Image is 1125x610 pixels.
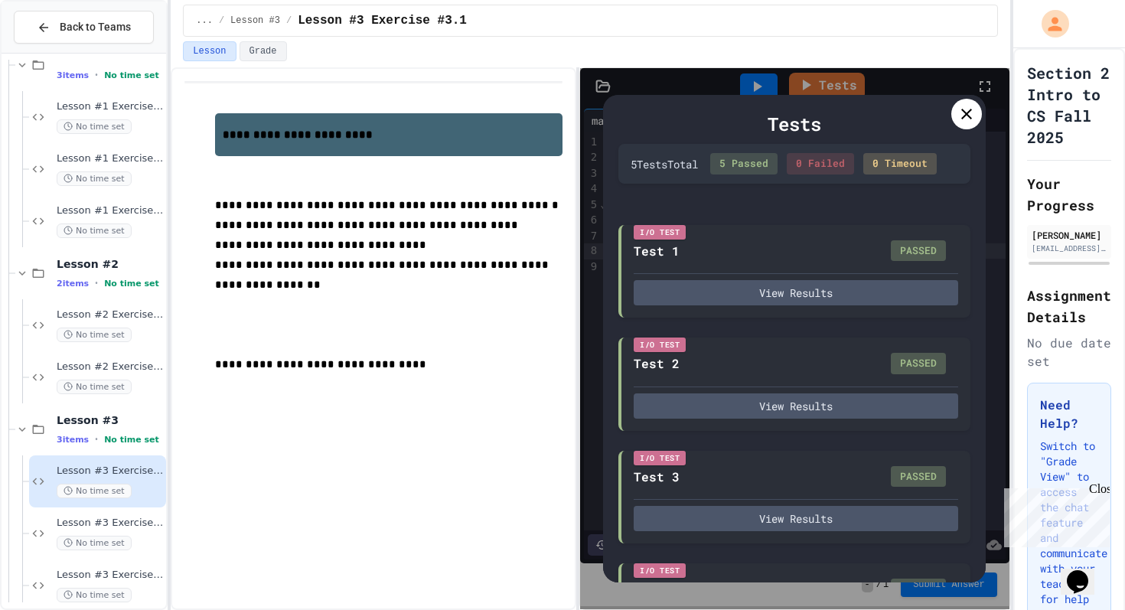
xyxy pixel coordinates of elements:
[57,517,163,530] span: Lesson #3 Exercise #3.2
[891,466,946,488] div: PASSED
[57,465,163,478] span: Lesson #3 Exercise #3.1
[57,536,132,550] span: No time set
[57,380,132,394] span: No time set
[57,588,132,602] span: No time set
[95,277,98,289] span: •
[95,69,98,81] span: •
[60,19,131,35] span: Back to Teams
[57,204,163,217] span: Lesson #1 Exercise #1.3
[57,413,163,427] span: Lesson #3
[57,328,132,342] span: No time set
[1032,243,1107,254] div: [EMAIL_ADDRESS][DOMAIN_NAME]
[634,468,680,486] div: Test 3
[57,308,163,321] span: Lesson #2 Exercise #2.1
[998,482,1110,547] iframe: chat widget
[634,354,680,373] div: Test 2
[57,171,132,186] span: No time set
[787,153,854,175] div: 0 Failed
[1027,62,1111,148] h1: Section 2 Intro to CS Fall 2025
[1027,334,1111,370] div: No due date set
[57,257,163,271] span: Lesson #2
[634,506,958,531] button: View Results
[891,353,946,374] div: PASSED
[95,433,98,445] span: •
[57,100,163,113] span: Lesson #1 Exercise #1.1
[1061,549,1110,595] iframe: chat widget
[57,279,89,289] span: 2 items
[710,153,778,175] div: 5 Passed
[298,11,467,30] span: Lesson #3 Exercise #3.1
[891,240,946,262] div: PASSED
[1027,285,1111,328] h2: Assignment Details
[863,153,937,175] div: 0 Timeout
[57,119,132,134] span: No time set
[104,279,159,289] span: No time set
[57,223,132,238] span: No time set
[1040,396,1098,432] h3: Need Help?
[14,11,154,44] button: Back to Teams
[634,393,958,419] button: View Results
[1032,228,1107,242] div: [PERSON_NAME]
[230,15,280,27] span: Lesson #3
[286,15,292,27] span: /
[57,360,163,374] span: Lesson #2 Exercise #2.2
[631,156,698,172] div: 5 Test s Total
[57,70,89,80] span: 3 items
[634,338,686,352] div: I/O Test
[57,152,163,165] span: Lesson #1 Exercise #1.2
[634,280,958,305] button: View Results
[634,225,686,240] div: I/O Test
[57,569,163,582] span: Lesson #3 Exercise #3.3
[6,6,106,97] div: Chat with us now!Close
[240,41,287,61] button: Grade
[183,41,236,61] button: Lesson
[618,110,970,138] div: Tests
[196,15,213,27] span: ...
[104,70,159,80] span: No time set
[1027,173,1111,216] h2: Your Progress
[57,435,89,445] span: 3 items
[1026,6,1073,41] div: My Account
[104,435,159,445] span: No time set
[57,484,132,498] span: No time set
[634,242,680,260] div: Test 1
[219,15,224,27] span: /
[634,451,686,465] div: I/O Test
